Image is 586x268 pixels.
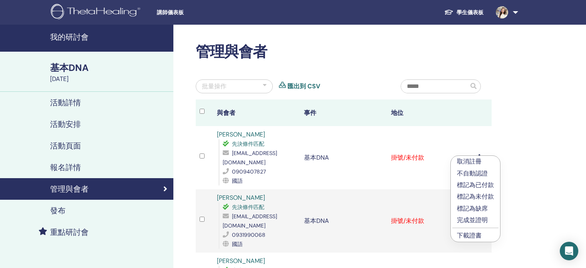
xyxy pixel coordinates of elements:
[232,241,243,248] font: 國語
[50,206,65,216] font: 發布
[217,257,265,265] a: [PERSON_NAME]
[50,119,81,129] font: 活動安排
[457,192,494,201] font: 標記為未付款
[45,61,173,84] a: 基本DNA[DATE]
[496,6,508,19] img: default.jpg
[50,32,89,42] font: 我的研討會
[287,82,320,90] font: 匯出到 CSV
[304,109,316,117] font: 事件
[457,9,484,16] font: 學生儀表板
[304,217,329,225] font: 基本DNA
[157,9,184,15] font: 講師儀表板
[457,216,488,224] font: 完成並證明
[51,4,143,21] img: logo.png
[457,231,482,239] a: 下載證書
[391,109,403,117] font: 地位
[457,181,494,189] font: 標記為已付款
[50,98,81,108] font: 活動詳情
[202,82,227,90] font: 批量操作
[304,153,329,162] font: 基本DNA
[457,157,482,165] font: 取消註冊
[232,204,264,211] font: 先決條件匹配
[457,204,488,212] font: 標記為缺席
[50,141,81,151] font: 活動頁面
[196,42,267,61] font: 管理與會者
[50,184,89,194] font: 管理與會者
[232,231,265,238] font: 0931990068
[50,227,89,237] font: 重點研討會
[457,169,488,177] font: 不自動認證
[444,9,453,15] img: graduation-cap-white.svg
[217,194,265,202] a: [PERSON_NAME]
[50,162,81,172] font: 報名詳情
[217,109,235,117] font: 與會者
[50,62,89,74] font: 基本DNA
[287,82,320,91] a: 匯出到 CSV
[232,168,266,175] font: 0909407827
[232,140,264,147] font: 先決條件匹配
[223,150,277,166] font: [EMAIL_ADDRESS][DOMAIN_NAME]
[232,177,243,184] font: 國語
[50,75,69,83] font: [DATE]
[560,242,578,260] div: 開啟 Intercom Messenger
[217,130,265,138] a: [PERSON_NAME]
[438,5,490,20] a: 學生儀表板
[223,213,277,229] font: [EMAIL_ADDRESS][DOMAIN_NAME]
